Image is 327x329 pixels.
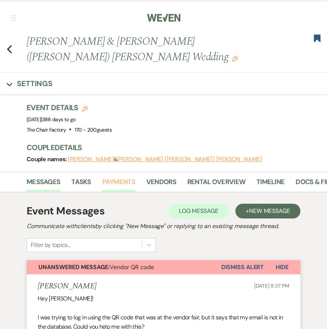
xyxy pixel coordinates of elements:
a: Timeline [256,177,285,192]
span: [DATE] 8:37 PM [254,282,289,289]
h3: Couple Details [27,142,320,153]
h1: [PERSON_NAME] & [PERSON_NAME] ([PERSON_NAME]) [PERSON_NAME] Wedding [27,34,264,65]
h1: Event Messages [27,203,105,219]
button: +New Message [235,204,300,218]
span: New Message [249,207,290,215]
span: Hide [276,263,289,271]
span: [DATE] [27,116,76,123]
span: Couple names: [27,155,68,163]
strong: Unanswered Message: [38,263,110,271]
h3: Settings [17,78,52,89]
div: Filter by topics... [31,241,70,250]
a: Tasks [71,177,91,192]
button: Log Message [168,204,229,218]
button: [PERSON_NAME] ([PERSON_NAME]) [PERSON_NAME] [117,156,262,162]
span: | [41,116,75,123]
a: Payments [102,177,135,192]
h2: Communicate with clients by clicking "New Message" or replying to an existing message thread. [27,222,300,231]
a: Messages [27,177,60,192]
button: [PERSON_NAME] [68,156,114,162]
a: Vendors [146,177,176,192]
img: Weven Logo [147,10,180,26]
button: Dismiss Alert [221,260,264,274]
span: & [68,156,262,163]
button: Settings [7,78,52,89]
span: Log Message [179,207,218,215]
a: Rental Overview [187,177,245,192]
h5: [PERSON_NAME] [38,282,96,291]
button: Hide [264,260,300,274]
h3: Event Details [27,102,112,113]
span: 388 days to go [42,116,76,123]
button: Unanswered Message:Vendor QR code [27,260,221,274]
span: 170 - 200 guests [75,126,112,133]
button: Edit [232,55,238,61]
span: The Chair Factory [27,126,66,133]
span: Vendor QR code [38,263,154,271]
p: Hey [PERSON_NAME]! [38,294,289,303]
